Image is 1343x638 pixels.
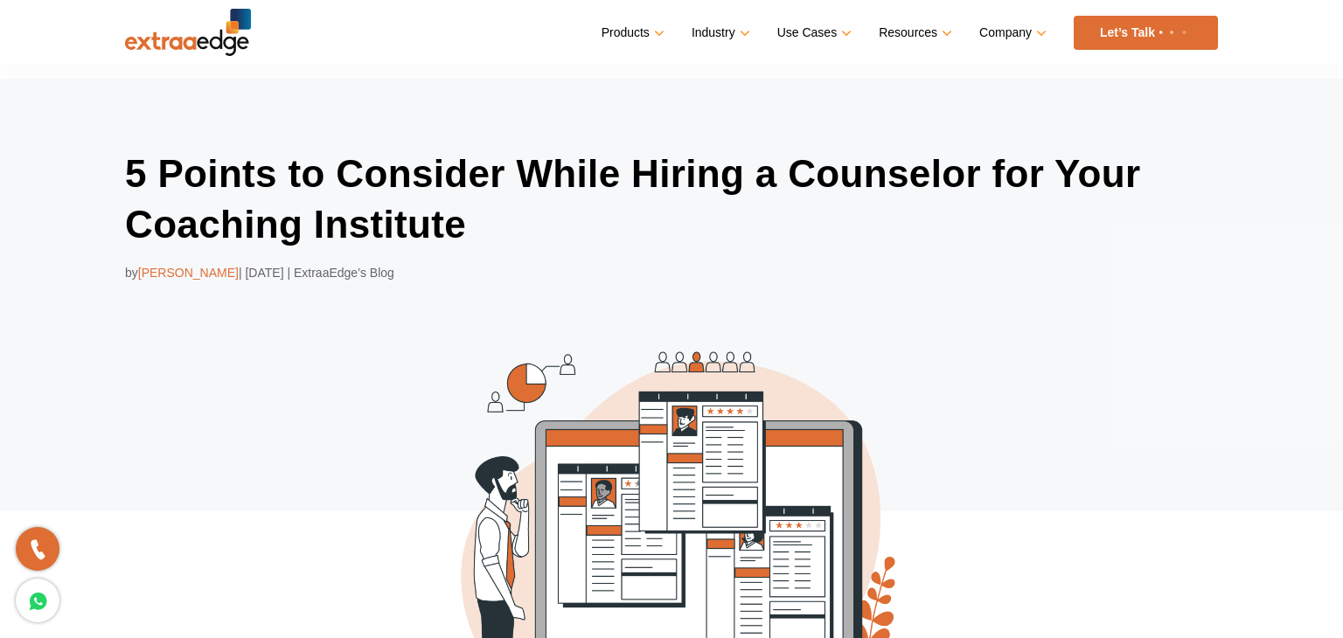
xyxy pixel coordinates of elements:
[602,20,661,45] a: Products
[979,20,1043,45] a: Company
[692,20,747,45] a: Industry
[125,262,1218,283] div: by | [DATE] | ExtraaEdge’s Blog
[879,20,949,45] a: Resources
[777,20,848,45] a: Use Cases
[138,266,239,280] span: [PERSON_NAME]
[125,149,1218,249] h1: 5 Points to Consider While Hiring a Counselor for Your Coaching Institute
[1074,16,1218,50] a: Let’s Talk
